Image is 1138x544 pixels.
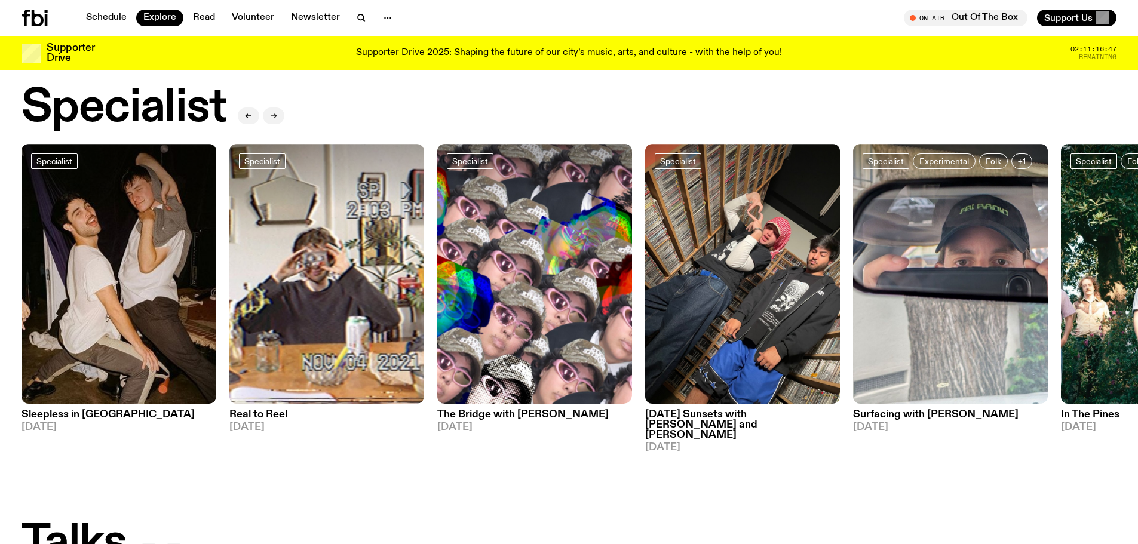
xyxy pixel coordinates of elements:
[36,157,72,166] span: Specialist
[22,144,216,404] img: Marcus Whale is on the left, bent to his knees and arching back with a gleeful look his face He i...
[1070,153,1117,169] a: Specialist
[22,410,216,420] h3: Sleepless in [GEOGRAPHIC_DATA]
[437,404,632,432] a: The Bridge with [PERSON_NAME][DATE]
[986,157,1001,166] span: Folk
[645,404,840,453] a: [DATE] Sunsets with [PERSON_NAME] and [PERSON_NAME][DATE]
[868,157,904,166] span: Specialist
[1037,10,1116,26] button: Support Us
[229,422,424,432] span: [DATE]
[1044,13,1093,23] span: Support Us
[229,404,424,432] a: Real to Reel[DATE]
[655,153,701,169] a: Specialist
[645,410,840,440] h3: [DATE] Sunsets with [PERSON_NAME] and [PERSON_NAME]
[853,404,1048,432] a: Surfacing with [PERSON_NAME][DATE]
[853,410,1048,420] h3: Surfacing with [PERSON_NAME]
[47,43,94,63] h3: Supporter Drive
[853,422,1048,432] span: [DATE]
[229,144,424,404] img: Jasper Craig Adams holds a vintage camera to his eye, obscuring his face. He is wearing a grey ju...
[284,10,347,26] a: Newsletter
[22,404,216,432] a: Sleepless in [GEOGRAPHIC_DATA][DATE]
[31,153,78,169] a: Specialist
[22,85,226,131] h2: Specialist
[79,10,134,26] a: Schedule
[1070,46,1116,53] span: 02:11:16:47
[225,10,281,26] a: Volunteer
[437,422,632,432] span: [DATE]
[863,153,909,169] a: Specialist
[356,48,782,59] p: Supporter Drive 2025: Shaping the future of our city’s music, arts, and culture - with the help o...
[913,153,976,169] a: Experimental
[229,410,424,420] h3: Real to Reel
[437,410,632,420] h3: The Bridge with [PERSON_NAME]
[186,10,222,26] a: Read
[660,157,696,166] span: Specialist
[645,442,840,453] span: [DATE]
[136,10,183,26] a: Explore
[239,153,286,169] a: Specialist
[1076,157,1112,166] span: Specialist
[447,153,493,169] a: Specialist
[1079,54,1116,60] span: Remaining
[1018,157,1026,166] span: +1
[244,157,280,166] span: Specialist
[904,10,1027,26] button: On AirOut Of The Box
[919,157,969,166] span: Experimental
[1011,153,1032,169] button: +1
[452,157,488,166] span: Specialist
[979,153,1008,169] a: Folk
[22,422,216,432] span: [DATE]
